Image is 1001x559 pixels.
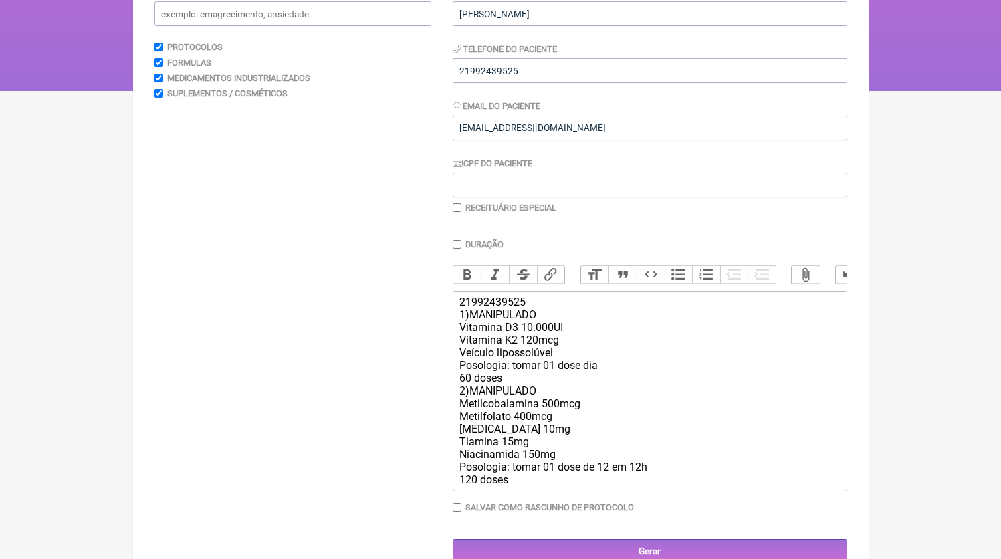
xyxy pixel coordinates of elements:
button: Strikethrough [509,266,537,284]
button: Numbers [692,266,720,284]
div: 21992439525 1)MANIPULADO Vitamina D3 10.000UI Vitamina K2 120mcg Veículo lipossolúvel Posologia: ... [459,296,839,486]
label: Suplementos / Cosméticos [167,88,288,98]
button: Code [637,266,665,284]
input: exemplo: emagrecimento, ansiedade [154,1,431,26]
button: Decrease Level [720,266,748,284]
label: Salvar como rascunho de Protocolo [465,502,634,512]
label: Protocolos [167,42,223,52]
button: Link [537,266,565,284]
label: Receituário Especial [465,203,556,213]
button: Bullets [665,266,693,284]
label: Medicamentos Industrializados [167,73,310,83]
label: Duração [465,239,504,249]
button: Increase Level [748,266,776,284]
label: Formulas [167,58,211,68]
button: Quote [608,266,637,284]
button: Attach Files [792,266,820,284]
label: CPF do Paciente [453,158,533,169]
button: Italic [481,266,509,284]
button: Bold [453,266,481,284]
button: Undo [836,266,864,284]
label: Email do Paciente [453,101,541,111]
button: Heading [581,266,609,284]
label: Telefone do Paciente [453,44,558,54]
